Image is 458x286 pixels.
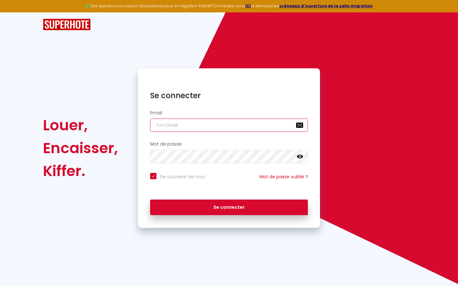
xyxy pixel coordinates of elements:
[43,114,118,137] div: Louer,
[245,3,251,9] a: ICI
[279,3,373,9] a: créneaux d'ouverture de la salle migration
[150,91,308,100] h1: Se connecter
[150,110,308,116] h2: Email
[43,137,118,160] div: Encaisser,
[150,141,308,147] h2: Mot de passe
[43,19,91,31] img: SuperHote logo
[43,160,118,182] div: Kiffer.
[5,3,24,22] button: Ouvrir le widget de chat LiveChat
[150,200,308,215] button: Se connecter
[150,119,308,132] input: Ton Email
[260,174,308,180] a: Mot de passe oublié ?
